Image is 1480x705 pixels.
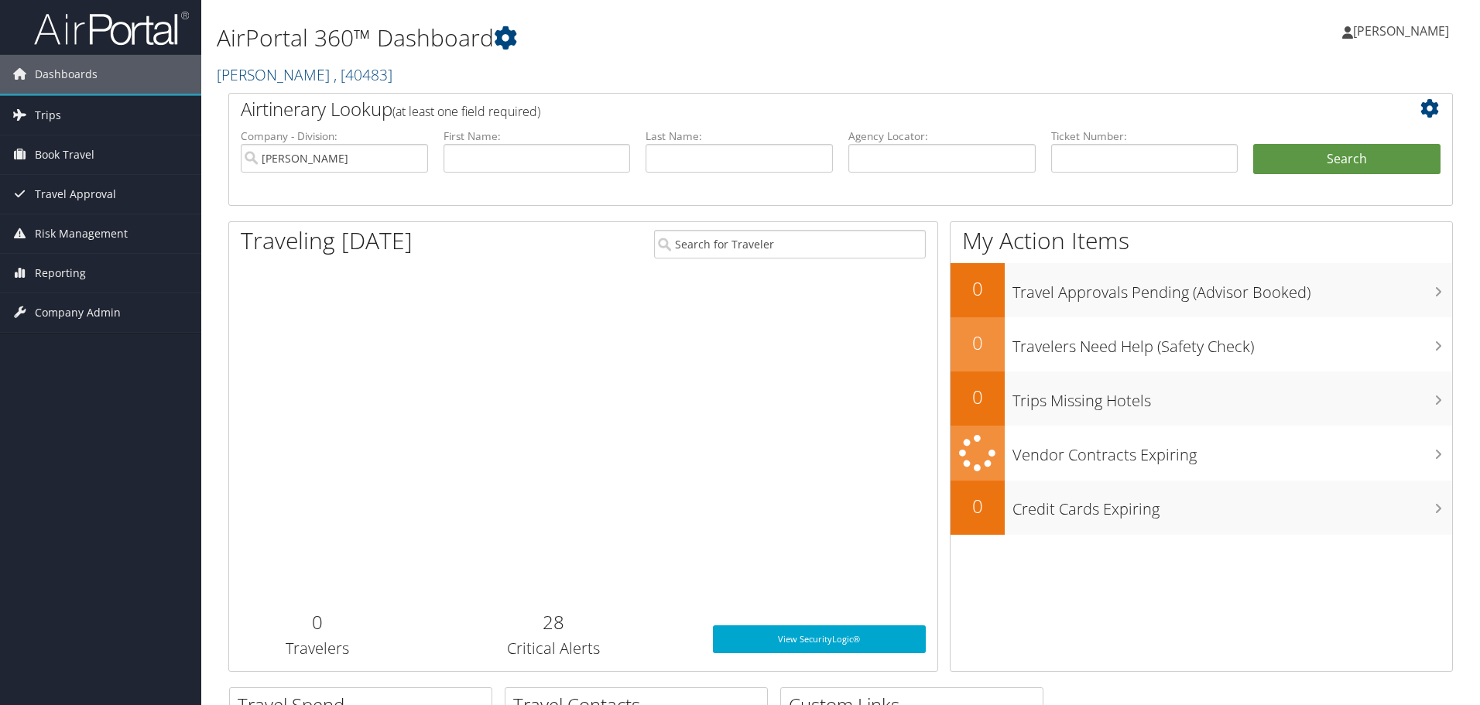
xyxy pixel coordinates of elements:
a: 0Credit Cards Expiring [951,481,1452,535]
span: Dashboards [35,55,98,94]
h3: Travelers [241,638,395,659]
span: Company Admin [35,293,121,332]
span: , [ 40483 ] [334,64,392,85]
h2: 0 [951,330,1005,356]
h2: 0 [951,384,1005,410]
h2: 0 [951,493,1005,519]
label: Company - Division: [241,128,428,144]
h3: Credit Cards Expiring [1012,491,1452,520]
label: Last Name: [646,128,833,144]
h3: Trips Missing Hotels [1012,382,1452,412]
span: Book Travel [35,135,94,174]
h3: Travelers Need Help (Safety Check) [1012,328,1452,358]
img: airportal-logo.png [34,10,189,46]
h1: My Action Items [951,224,1452,257]
a: [PERSON_NAME] [1342,8,1465,54]
h2: 0 [951,275,1005,302]
h3: Travel Approvals Pending (Advisor Booked) [1012,274,1452,303]
label: First Name: [444,128,631,144]
span: [PERSON_NAME] [1353,22,1449,39]
a: 0Trips Missing Hotels [951,371,1452,426]
h3: Vendor Contracts Expiring [1012,436,1452,466]
label: Ticket Number: [1051,128,1238,144]
a: 0Travelers Need Help (Safety Check) [951,317,1452,371]
a: [PERSON_NAME] [217,64,392,85]
label: Agency Locator: [848,128,1036,144]
a: Vendor Contracts Expiring [951,426,1452,481]
h2: Airtinerary Lookup [241,96,1338,122]
h2: 28 [418,609,690,635]
span: (at least one field required) [392,103,540,120]
a: 0Travel Approvals Pending (Advisor Booked) [951,263,1452,317]
h1: Traveling [DATE] [241,224,413,257]
h1: AirPortal 360™ Dashboard [217,22,1049,54]
a: View SecurityLogic® [713,625,926,653]
span: Travel Approval [35,175,116,214]
input: Search for Traveler [654,230,926,258]
span: Reporting [35,254,86,293]
h2: 0 [241,609,395,635]
h3: Critical Alerts [418,638,690,659]
span: Trips [35,96,61,135]
span: Risk Management [35,214,128,253]
button: Search [1253,144,1441,175]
